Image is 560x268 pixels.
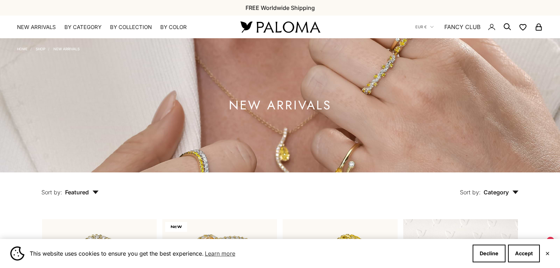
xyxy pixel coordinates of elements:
[17,45,80,51] nav: Breadcrumb
[160,24,187,31] summary: By Color
[41,189,62,196] span: Sort by:
[246,3,315,12] p: FREE Worldwide Shipping
[30,248,467,259] span: This website uses cookies to ensure you get the best experience.
[17,24,224,31] nav: Primary navigation
[25,172,115,202] button: Sort by: Featured
[460,189,481,196] span: Sort by:
[444,172,535,202] button: Sort by: Category
[508,245,540,262] button: Accept
[545,251,550,256] button: Close
[204,248,236,259] a: Learn more
[165,222,187,232] span: NEW
[444,22,480,32] a: FANCY CLUB
[17,47,28,51] a: Home
[17,24,56,31] a: NEW ARRIVALS
[64,24,102,31] summary: By Category
[229,101,331,110] h1: NEW ARRIVALS
[415,24,427,30] span: EUR €
[10,246,24,261] img: Cookie banner
[110,24,152,31] summary: By Collection
[415,24,434,30] button: EUR €
[473,245,506,262] button: Decline
[415,16,543,38] nav: Secondary navigation
[65,189,99,196] span: Featured
[36,47,45,51] a: Shop
[53,47,80,51] a: NEW ARRIVALS
[484,189,519,196] span: Category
